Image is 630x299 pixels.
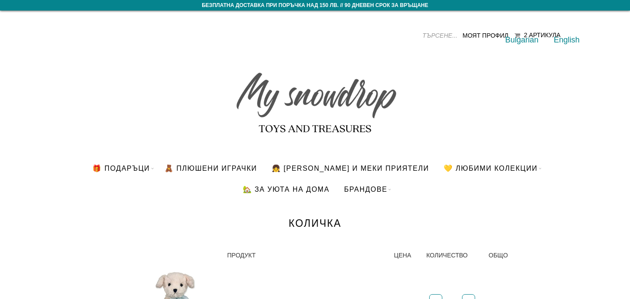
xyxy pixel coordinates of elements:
a: Bulgarian [505,35,539,44]
a: 👧 [PERSON_NAME] и меки приятели [265,158,436,179]
a: 🎁 Подаръци [86,158,156,179]
a: БРАНДОВЕ [337,179,394,200]
a: 💛 Любими Колекции [437,158,544,179]
input: ТЪРСЕНЕ... [392,29,457,42]
a: Моят Профил [462,32,508,39]
th: Количество [421,247,483,264]
img: My snowdrop [232,57,398,140]
th: Продукт [222,247,388,264]
a: English [554,35,580,44]
th: Цена [389,247,421,264]
a: 🏡 За уюта на дома [236,179,336,200]
h1: Количка [140,217,490,229]
th: Общо [483,247,516,264]
a: 🧸 ПЛЮШЕНИ ИГРАЧКИ [158,158,264,179]
div: 2 Артикула [524,32,560,39]
a: 2 Артикула [514,32,560,39]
